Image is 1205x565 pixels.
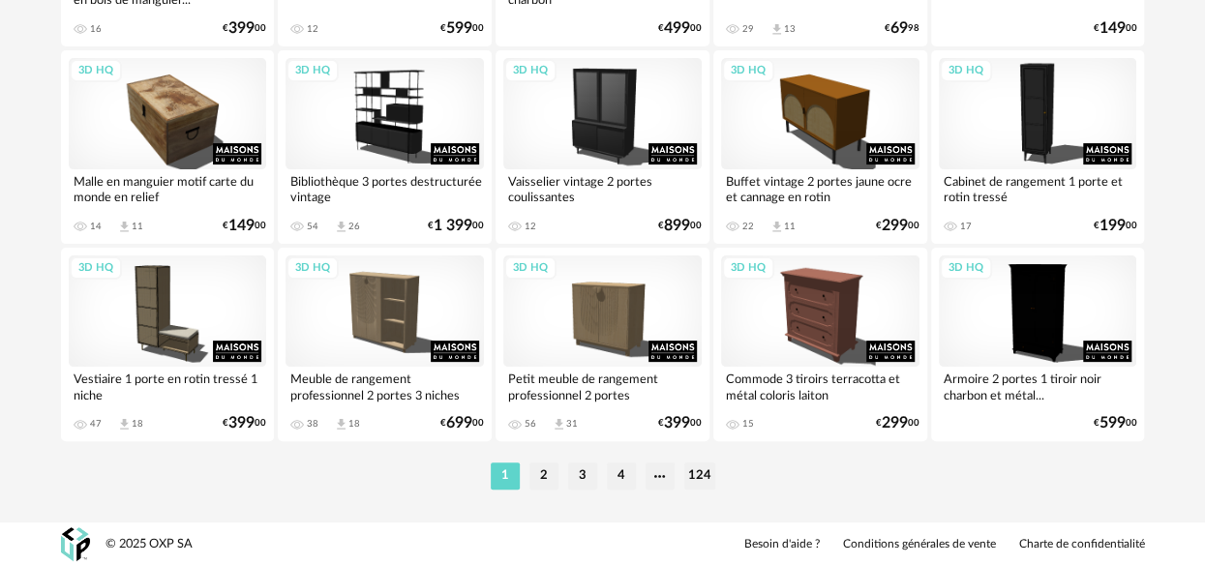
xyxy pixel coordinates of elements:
[446,417,472,430] span: 699
[1093,417,1136,430] div: € 00
[334,417,348,431] span: Download icon
[664,417,690,430] span: 399
[503,169,702,208] div: Vaisselier vintage 2 portes coulissantes
[428,220,484,232] div: € 00
[940,256,992,281] div: 3D HQ
[61,248,275,441] a: 3D HQ Vestiaire 1 porte en rotin tressé 1 niche 47 Download icon 18 €39900
[843,537,996,552] a: Conditions générales de vente
[440,22,484,35] div: € 00
[491,462,520,490] li: 1
[117,220,132,234] span: Download icon
[769,220,784,234] span: Download icon
[286,169,484,208] div: Bibliothèque 3 portes destructurée vintage
[784,23,796,35] div: 13
[931,50,1145,244] a: 3D HQ Cabinet de rangement 1 porte et rotin tressé 17 €19900
[503,367,702,405] div: Petit meuble de rangement professionnel 2 portes
[960,221,972,232] div: 17
[307,418,318,430] div: 38
[348,418,360,430] div: 18
[876,417,919,430] div: € 00
[348,221,360,232] div: 26
[496,50,709,244] a: 3D HQ Vaisselier vintage 2 portes coulissantes 12 €89900
[684,462,715,490] li: 124
[658,220,702,232] div: € 00
[721,367,919,405] div: Commode 3 tiroirs terracotta et métal coloris laiton
[784,221,796,232] div: 11
[1093,22,1136,35] div: € 00
[1099,417,1125,430] span: 599
[722,59,774,83] div: 3D HQ
[228,220,255,232] span: 149
[664,22,690,35] span: 499
[307,23,318,35] div: 12
[658,417,702,430] div: € 00
[223,417,266,430] div: € 00
[228,22,255,35] span: 399
[713,50,927,244] a: 3D HQ Buffet vintage 2 portes jaune ocre et cannage en rotin 22 Download icon 11 €29900
[566,418,578,430] div: 31
[1099,220,1125,232] span: 199
[286,256,339,281] div: 3D HQ
[722,256,774,281] div: 3D HQ
[939,169,1137,208] div: Cabinet de rangement 1 porte et rotin tressé
[117,417,132,431] span: Download icon
[658,22,702,35] div: € 00
[228,417,255,430] span: 399
[529,462,558,490] li: 2
[931,248,1145,441] a: 3D HQ Armoire 2 portes 1 tiroir noir charbon et métal... €59900
[713,248,927,441] a: 3D HQ Commode 3 tiroirs terracotta et métal coloris laiton 15 €29900
[70,59,122,83] div: 3D HQ
[278,50,492,244] a: 3D HQ Bibliothèque 3 portes destructurée vintage 54 Download icon 26 €1 39900
[525,418,536,430] div: 56
[61,527,90,561] img: OXP
[940,59,992,83] div: 3D HQ
[552,417,566,431] span: Download icon
[504,256,557,281] div: 3D HQ
[1019,537,1145,552] a: Charte de confidentialité
[90,418,102,430] div: 47
[223,22,266,35] div: € 00
[90,221,102,232] div: 14
[742,418,754,430] div: 15
[286,59,339,83] div: 3D HQ
[286,367,484,405] div: Meuble de rangement professionnel 2 portes 3 niches
[70,256,122,281] div: 3D HQ
[504,59,557,83] div: 3D HQ
[307,221,318,232] div: 54
[769,22,784,37] span: Download icon
[69,169,267,208] div: Malle en manguier motif carte du monde en relief
[568,462,597,490] li: 3
[132,221,143,232] div: 11
[876,220,919,232] div: € 00
[882,417,908,430] span: 299
[496,248,709,441] a: 3D HQ Petit meuble de rangement professionnel 2 portes 56 Download icon 31 €39900
[69,367,267,405] div: Vestiaire 1 porte en rotin tressé 1 niche
[742,23,754,35] div: 29
[664,220,690,232] span: 899
[434,220,472,232] span: 1 399
[105,536,193,552] div: © 2025 OXP SA
[1099,22,1125,35] span: 149
[882,220,908,232] span: 299
[885,22,919,35] div: € 98
[90,23,102,35] div: 16
[607,462,636,490] li: 4
[721,169,919,208] div: Buffet vintage 2 portes jaune ocre et cannage en rotin
[939,367,1137,405] div: Armoire 2 portes 1 tiroir noir charbon et métal...
[525,221,536,232] div: 12
[440,417,484,430] div: € 00
[223,220,266,232] div: € 00
[744,537,820,552] a: Besoin d'aide ?
[334,220,348,234] span: Download icon
[742,221,754,232] div: 22
[132,418,143,430] div: 18
[890,22,908,35] span: 69
[61,50,275,244] a: 3D HQ Malle en manguier motif carte du monde en relief 14 Download icon 11 €14900
[278,248,492,441] a: 3D HQ Meuble de rangement professionnel 2 portes 3 niches 38 Download icon 18 €69900
[446,22,472,35] span: 599
[1093,220,1136,232] div: € 00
